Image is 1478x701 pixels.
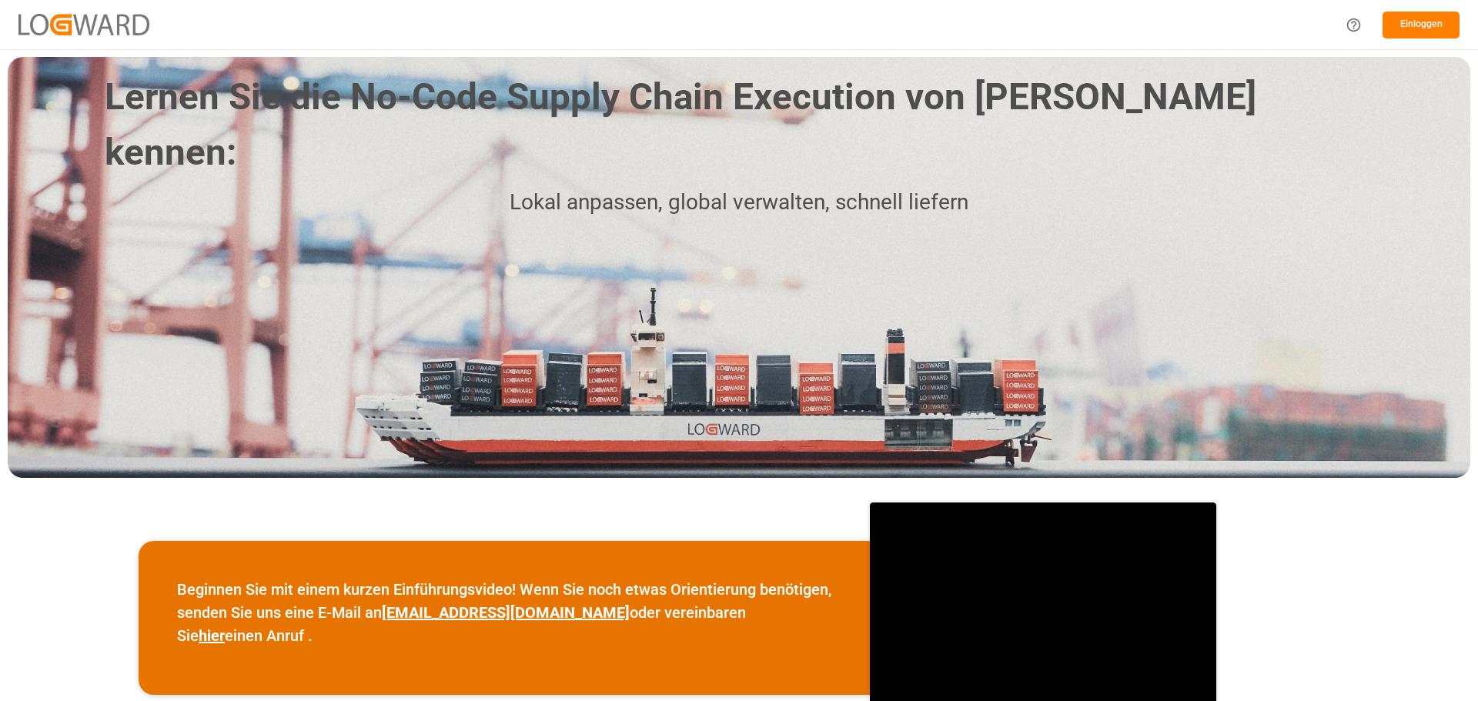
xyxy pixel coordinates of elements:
[199,626,225,645] a: hier
[105,75,1266,173] font: Lernen Sie die No-Code Supply Chain Execution von [PERSON_NAME] kennen:
[510,189,968,215] font: Lokal anpassen, global verwalten, schnell liefern
[18,14,149,35] img: Logward_new_orange.png
[177,603,750,645] font: oder vereinbaren Sie
[382,603,630,622] a: [EMAIL_ADDRESS][DOMAIN_NAME]
[1383,12,1460,38] button: Einloggen
[1400,18,1443,29] font: Einloggen
[225,626,313,645] font: einen Anruf .
[1336,8,1371,42] button: Hilfecenter
[177,580,835,622] font: Beginnen Sie mit einem kurzen Einführungsvideo! Wenn Sie noch etwas Orientierung benötigen, sende...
